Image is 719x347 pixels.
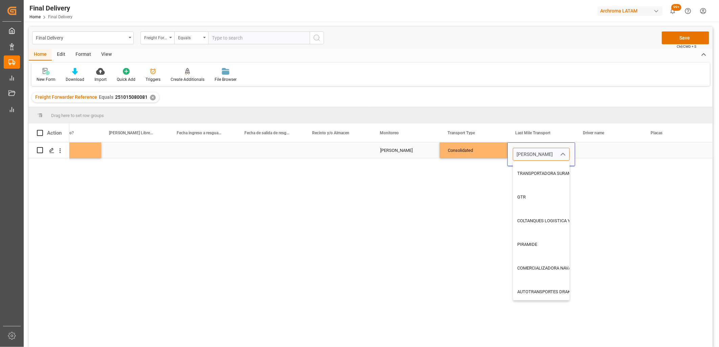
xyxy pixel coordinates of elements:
[171,76,204,83] div: Create Additionals
[208,31,310,44] input: Type to search
[37,76,56,83] div: New Form
[312,131,349,135] span: Recinto y/o Almacen
[29,49,52,61] div: Home
[174,31,208,44] button: open menu
[513,280,632,304] div: AUTOTRANSPORTES DRAKKAR
[178,33,201,41] div: Equals
[29,15,41,19] a: Home
[513,162,632,185] div: TRANSPORTADORA SURAMERICANA
[597,6,662,16] div: Archroma LATAM
[146,76,160,83] div: Triggers
[651,131,662,135] span: Placas
[52,143,93,158] div: No
[513,185,632,209] div: GTR
[215,76,237,83] div: File Browser
[140,31,174,44] button: open menu
[29,3,72,13] div: Final Delivery
[513,256,632,280] div: COMERCIALIZADORA NAVA
[99,94,113,100] span: Equals
[677,44,696,49] span: Ctrl/CMD + S
[66,76,84,83] div: Download
[583,131,604,135] span: Driver name
[380,131,399,135] span: Monitoreo
[32,31,134,44] button: open menu
[448,131,475,135] span: Transport Type
[36,33,126,42] div: Final Delivery
[665,3,680,19] button: show 100 new notifications
[680,3,696,19] button: Help Center
[310,31,324,44] button: search button
[150,95,156,100] div: ✕
[52,49,70,61] div: Edit
[448,143,499,158] div: Consolidated
[109,131,154,135] span: [PERSON_NAME] Libres en [GEOGRAPHIC_DATA] externo
[29,142,69,158] div: Press SPACE to select this row.
[117,76,135,83] div: Quick Add
[662,31,709,44] button: Save
[671,4,681,11] span: 99+
[177,131,222,135] span: Fecha ingreso a resguardo
[51,113,104,118] span: Drag here to set row groups
[513,209,632,233] div: COLTANQUES LOGISTICA Y TRANSPORTE
[597,4,665,17] button: Archroma LATAM
[94,76,107,83] div: Import
[513,148,570,161] input: Type to search/select
[144,33,167,41] div: Freight Forwarder Reference
[47,130,62,136] div: Action
[380,143,432,158] div: [PERSON_NAME]
[70,49,96,61] div: Format
[513,233,632,256] div: PIRAMIDE
[35,94,97,100] span: Freight Forwarder Reference
[515,131,550,135] span: Last Mile Transport
[96,49,117,61] div: View
[244,131,290,135] span: Fecha de salida de resguardo
[115,94,148,100] span: 251015080081
[557,149,567,160] button: close menu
